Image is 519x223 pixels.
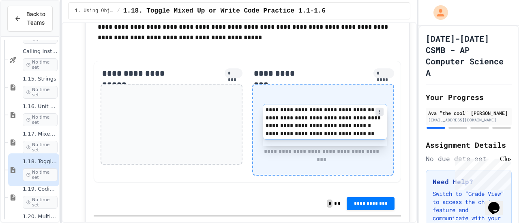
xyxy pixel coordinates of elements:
span: No time set [23,113,58,126]
button: Back to Teams [7,6,53,32]
div: No due date set [426,154,512,164]
span: No time set [23,86,58,99]
span: Calling Instance Methods - Topic 1.14 [23,48,58,55]
div: Chat with us now!Close [3,3,56,51]
span: No time set [23,141,58,154]
span: Back to Teams [26,10,46,27]
h2: Your Progress [426,91,512,103]
span: 1. Using Objects and Methods [75,8,114,14]
span: 1.18. Toggle Mixed Up or Write Code Practice 1.1-1.6 [23,158,58,165]
div: [EMAIL_ADDRESS][DOMAIN_NAME] [428,117,509,123]
span: 1.20. Multiple Choice Exercises for Unit 1a (1.1-1.6) [23,213,58,220]
span: 1.17. Mixed Up Code Practice 1.1-1.6 [23,131,58,138]
h1: [DATE]-[DATE] CSMB - AP Computer Science A [426,33,512,78]
div: My Account [425,3,450,22]
span: No time set [23,196,58,209]
span: 1.18. Toggle Mixed Up or Write Code Practice 1.1-1.6 [123,6,326,16]
span: No time set [23,168,58,181]
h2: Assignment Details [426,139,512,151]
span: / [117,8,120,14]
span: No time set [23,58,58,71]
iframe: chat widget [452,155,511,190]
span: 1.19. Coding Practice 1a (1.1-1.6) [23,186,58,193]
iframe: chat widget [485,191,511,215]
div: Ava "the cool" [PERSON_NAME] [428,109,509,117]
span: 1.16. Unit Summary 1a (1.1-1.6) [23,103,58,110]
h3: Need Help? [433,177,505,187]
span: 1.15. Strings [23,76,58,83]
